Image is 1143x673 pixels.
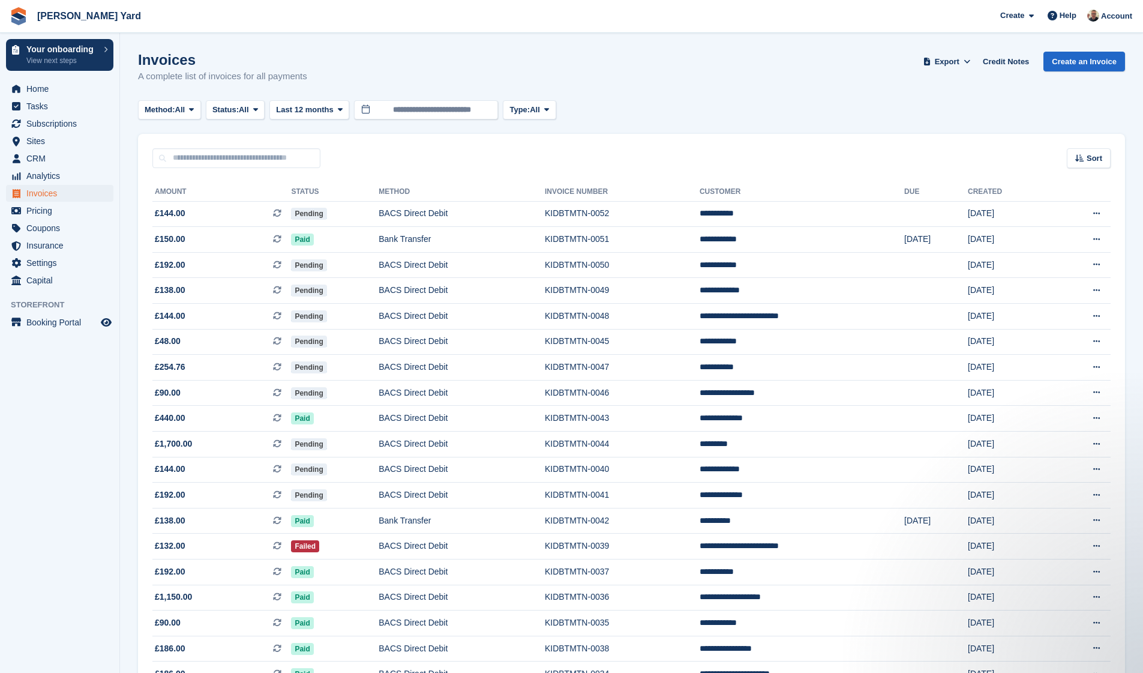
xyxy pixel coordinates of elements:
[276,104,333,116] span: Last 12 months
[155,515,185,527] span: £138.00
[379,636,545,662] td: BACS Direct Debit
[379,457,545,483] td: BACS Direct Debit
[545,329,700,355] td: KIDBTMTN-0045
[6,80,113,97] a: menu
[968,636,1050,662] td: [DATE]
[26,314,98,331] span: Booking Portal
[291,540,319,552] span: Failed
[968,432,1050,457] td: [DATE]
[545,252,700,278] td: KIDBTMTN-0050
[545,483,700,509] td: KIDBTMTN-0041
[155,259,185,271] span: £192.00
[545,636,700,662] td: KIDBTMTN-0038
[138,70,307,83] p: A complete list of invoices for all payments
[155,642,185,655] span: £186.00
[968,183,1050,202] th: Created
[935,56,959,68] span: Export
[291,285,326,297] span: Pending
[155,591,192,603] span: £1,150.00
[155,566,185,578] span: £192.00
[1087,10,1099,22] img: Si Allen
[379,560,545,585] td: BACS Direct Debit
[1000,10,1024,22] span: Create
[968,611,1050,636] td: [DATE]
[379,183,545,202] th: Method
[968,380,1050,406] td: [DATE]
[968,252,1050,278] td: [DATE]
[155,412,185,424] span: £440.00
[26,150,98,167] span: CRM
[6,220,113,237] a: menu
[291,310,326,322] span: Pending
[291,463,326,475] span: Pending
[138,52,307,68] h1: Invoices
[291,617,313,629] span: Paid
[545,227,700,253] td: KIDBTMTN-0051
[6,167,113,184] a: menu
[152,183,291,202] th: Amount
[1060,10,1076,22] span: Help
[26,255,98,271] span: Settings
[920,52,973,71] button: Export
[545,508,700,534] td: KIDBTMTN-0042
[379,534,545,560] td: BACS Direct Debit
[175,104,185,116] span: All
[155,438,192,450] span: £1,700.00
[291,643,313,655] span: Paid
[968,483,1050,509] td: [DATE]
[212,104,239,116] span: Status:
[26,80,98,97] span: Home
[545,585,700,611] td: KIDBTMTN-0036
[291,412,313,424] span: Paid
[291,438,326,450] span: Pending
[6,272,113,289] a: menu
[291,591,313,603] span: Paid
[968,227,1050,253] td: [DATE]
[379,611,545,636] td: BACS Direct Debit
[155,387,181,399] span: £90.00
[26,237,98,254] span: Insurance
[138,100,201,120] button: Method: All
[968,201,1050,227] td: [DATE]
[6,39,113,71] a: Your onboarding View next steps
[26,167,98,184] span: Analytics
[379,278,545,304] td: BACS Direct Debit
[26,272,98,289] span: Capital
[269,100,349,120] button: Last 12 months
[155,617,181,629] span: £90.00
[379,304,545,330] td: BACS Direct Debit
[155,284,185,297] span: £138.00
[291,489,326,501] span: Pending
[968,278,1050,304] td: [DATE]
[11,299,119,311] span: Storefront
[26,202,98,219] span: Pricing
[6,133,113,149] a: menu
[509,104,530,116] span: Type:
[545,534,700,560] td: KIDBTMTN-0039
[700,183,904,202] th: Customer
[291,183,379,202] th: Status
[155,233,185,246] span: £150.00
[239,104,249,116] span: All
[155,361,185,373] span: £254.76
[155,540,185,552] span: £132.00
[545,560,700,585] td: KIDBTMTN-0037
[968,457,1050,483] td: [DATE]
[379,355,545,381] td: BACS Direct Debit
[291,336,326,348] span: Pending
[26,98,98,115] span: Tasks
[904,183,968,202] th: Due
[26,45,98,53] p: Your onboarding
[379,585,545,611] td: BACS Direct Debit
[545,183,700,202] th: Invoice Number
[291,234,313,246] span: Paid
[99,315,113,330] a: Preview store
[1043,52,1125,71] a: Create an Invoice
[1087,152,1102,164] span: Sort
[155,463,185,475] span: £144.00
[545,278,700,304] td: KIDBTMTN-0049
[968,355,1050,381] td: [DATE]
[545,201,700,227] td: KIDBTMTN-0052
[26,55,98,66] p: View next steps
[6,314,113,331] a: menu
